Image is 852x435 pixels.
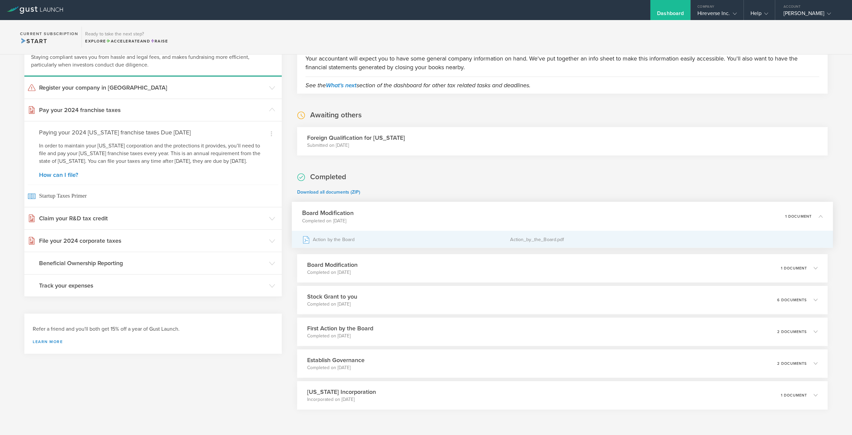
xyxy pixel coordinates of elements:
em: See the section of the dashboard for other tax related tasks and deadlines. [305,82,530,89]
h3: Board Modification [307,260,358,269]
p: 2 documents [777,362,807,365]
div: Help [751,10,768,20]
a: Startup Taxes Primer [24,185,282,207]
p: 2 documents [777,330,807,334]
h2: Current Subscription [20,32,78,36]
h3: Board Modification [302,208,354,217]
p: 1 document [785,214,812,218]
div: Action_by_the_Board.pdf [510,231,823,248]
h4: Paying your 2024 [US_STATE] franchise taxes Due [DATE] [39,128,267,137]
span: and [106,39,151,43]
p: 1 document [781,394,807,397]
span: Startup Taxes Primer [28,185,278,207]
h3: Refer a friend and you'll both get 15% off a year of Gust Launch. [33,325,273,333]
p: 6 documents [777,298,807,302]
a: Learn more [33,340,273,344]
h3: Establish Governance [307,356,365,364]
p: Incorporated on [DATE] [307,396,376,403]
span: Accelerate [106,39,140,43]
h3: Track your expenses [39,281,266,290]
h2: Awaiting others [310,110,362,120]
p: Completed on [DATE] [307,269,358,276]
p: Your accountant will expect you to have some general company information on hand. We've put toget... [305,54,819,72]
p: In order to maintain your [US_STATE] corporation and the protections it provides, you’ll need to ... [39,142,267,165]
h3: Foreign Qualification for [US_STATE] [307,133,405,142]
p: Completed on [DATE] [307,333,373,339]
h2: Completed [310,172,346,182]
div: Ready to take the next step?ExploreAccelerateandRaise [81,27,171,47]
p: Completed on [DATE] [307,301,357,308]
h3: Ready to take the next step? [85,32,168,36]
iframe: Chat Widget [819,403,852,435]
h3: Pay your 2024 franchise taxes [39,106,266,114]
h3: Claim your R&D tax credit [39,214,266,223]
div: Explore [85,38,168,44]
h3: [US_STATE] Incorporation [307,388,376,396]
div: Action by the Board [302,231,510,248]
div: Hireverse Inc. [697,10,736,20]
a: How can I file? [39,172,267,178]
a: What's next [326,82,357,89]
h3: Stock Grant to you [307,292,357,301]
h3: Register your company in [GEOGRAPHIC_DATA] [39,83,266,92]
span: Raise [150,39,168,43]
h3: Beneficial Ownership Reporting [39,259,266,267]
p: Submitted on [DATE] [307,142,405,149]
span: Start [20,37,47,45]
div: Dashboard [657,10,684,20]
p: 1 document [781,266,807,270]
a: Download all documents (ZIP) [297,189,360,195]
h3: First Action by the Board [307,324,373,333]
h3: File your 2024 corporate taxes [39,236,266,245]
p: Completed on [DATE] [302,217,354,224]
div: Staying compliant saves you from hassle and legal fees, and makes fundraising more efficient, par... [24,47,282,77]
div: [PERSON_NAME] [784,10,840,20]
p: Completed on [DATE] [307,364,365,371]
